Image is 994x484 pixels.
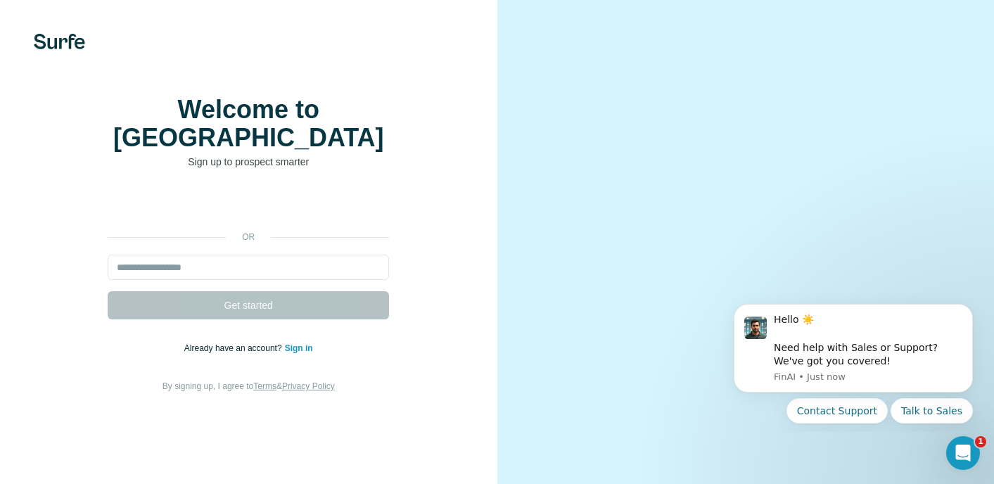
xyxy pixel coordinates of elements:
[34,34,85,49] img: Surfe's logo
[946,436,980,470] iframe: Intercom live chat
[282,381,335,391] a: Privacy Policy
[285,343,313,353] a: Sign in
[713,291,994,432] iframe: Intercom notifications message
[108,96,389,152] h1: Welcome to [GEOGRAPHIC_DATA]
[101,190,396,221] iframe: Sign in with Google Button
[975,436,986,447] span: 1
[163,381,335,391] span: By signing up, I agree to &
[226,231,271,243] p: or
[108,155,389,169] p: Sign up to prospect smarter
[184,343,285,353] span: Already have an account?
[253,381,276,391] a: Terms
